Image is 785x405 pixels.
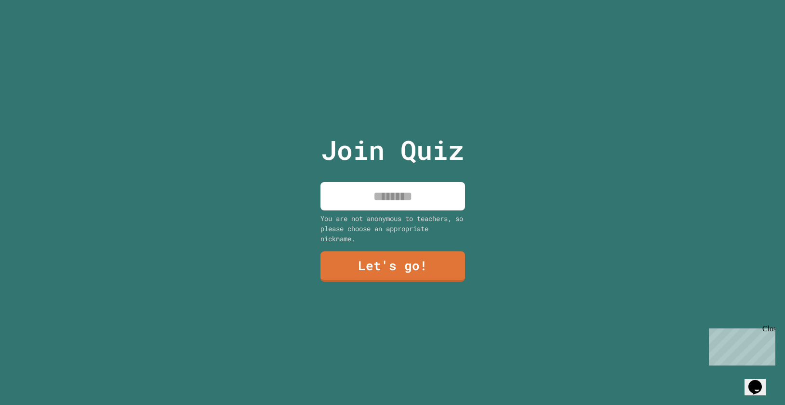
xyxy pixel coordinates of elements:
[745,366,775,395] iframe: chat widget
[320,213,465,244] div: You are not anonymous to teachers, so please choose an appropriate nickname.
[320,251,465,282] a: Let's go!
[321,130,464,170] p: Join Quiz
[705,325,775,366] iframe: chat widget
[4,4,67,61] div: Chat with us now!Close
